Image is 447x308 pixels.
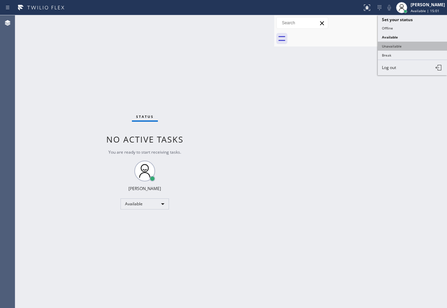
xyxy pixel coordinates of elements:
[411,8,439,13] span: Available | 15:01
[277,17,328,28] input: Search
[136,114,154,119] span: Status
[108,149,181,155] span: You are ready to start receiving tasks.
[128,186,161,191] div: [PERSON_NAME]
[384,3,394,12] button: Mute
[106,134,184,145] span: No active tasks
[411,2,445,8] div: [PERSON_NAME]
[120,198,169,209] div: Available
